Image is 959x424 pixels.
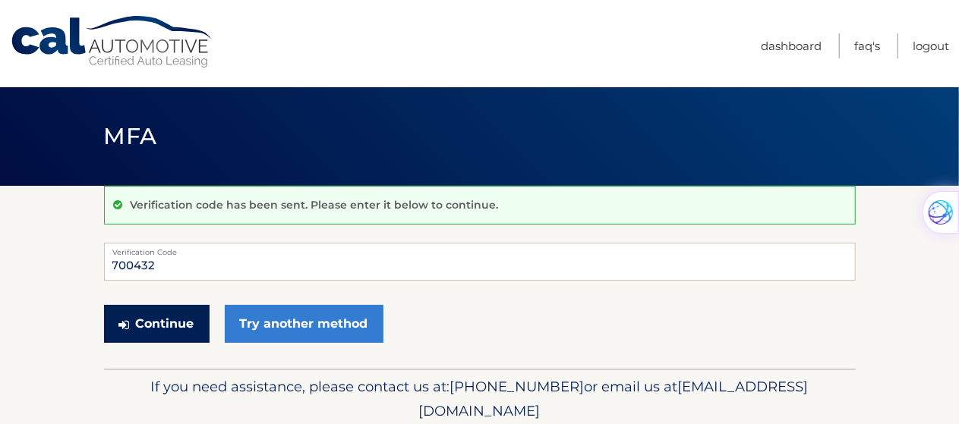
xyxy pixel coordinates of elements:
span: [PHONE_NUMBER] [450,378,585,395]
input: Verification Code [104,243,856,281]
span: MFA [104,122,157,150]
button: Continue [104,305,210,343]
p: Verification code has been sent. Please enter it below to continue. [131,198,499,212]
a: Logout [913,33,949,58]
span: [EMAIL_ADDRESS][DOMAIN_NAME] [419,378,809,419]
a: Try another method [225,305,383,343]
p: If you need assistance, please contact us at: or email us at [114,375,846,423]
a: Cal Automotive [10,15,215,69]
label: Verification Code [104,243,856,255]
a: Dashboard [761,33,822,58]
a: FAQ's [854,33,880,58]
